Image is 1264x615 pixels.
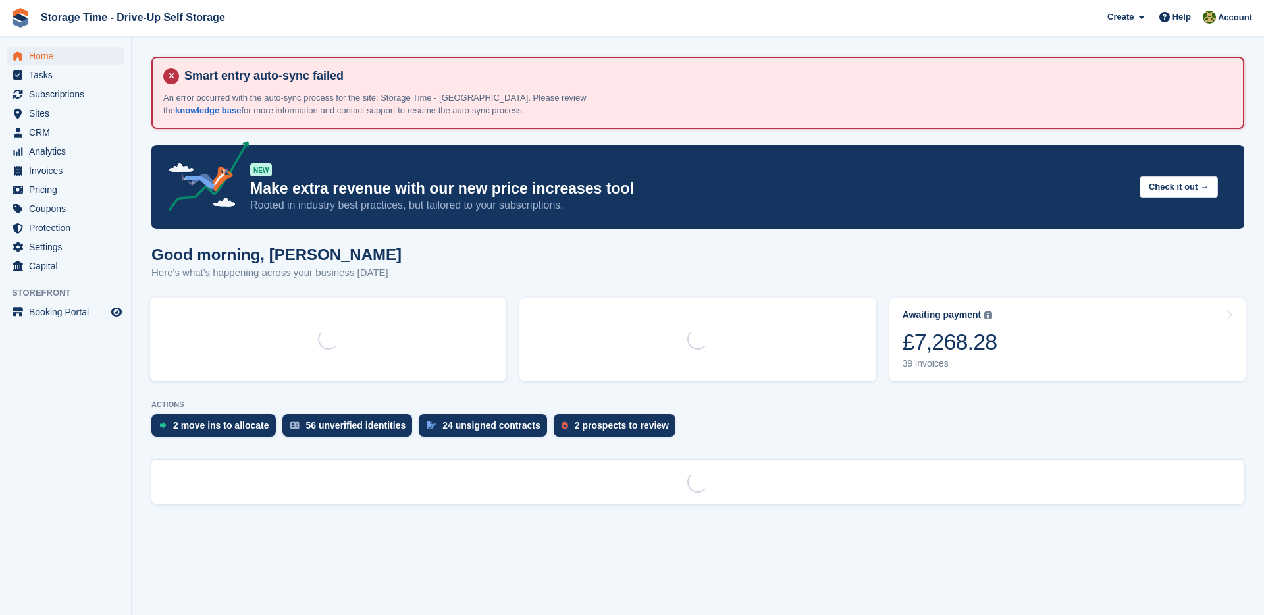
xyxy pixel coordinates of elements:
[173,420,269,431] div: 2 move ins to allocate
[29,142,108,161] span: Analytics
[29,238,108,256] span: Settings
[151,414,282,443] a: 2 move ins to allocate
[306,420,406,431] div: 56 unverified identities
[1107,11,1134,24] span: Create
[29,257,108,275] span: Capital
[282,414,419,443] a: 56 unverified identities
[250,163,272,176] div: NEW
[159,421,167,429] img: move_ins_to_allocate_icon-fdf77a2bb77ea45bf5b3d319d69a93e2d87916cf1d5bf7949dd705db3b84f3ca.svg
[7,238,124,256] a: menu
[175,105,241,115] a: knowledge base
[151,400,1244,409] p: ACTIONS
[1140,176,1218,198] button: Check it out →
[29,303,108,321] span: Booking Portal
[427,421,436,429] img: contract_signature_icon-13c848040528278c33f63329250d36e43548de30e8caae1d1a13099fd9432cc5.svg
[984,311,992,319] img: icon-info-grey-7440780725fd019a000dd9b08b2336e03edf1995a4989e88bcd33f0948082b44.svg
[7,123,124,142] a: menu
[29,104,108,122] span: Sites
[163,92,624,117] p: An error occurred with the auto-sync process for the site: Storage Time - [GEOGRAPHIC_DATA]. Plea...
[554,414,682,443] a: 2 prospects to review
[7,303,124,321] a: menu
[1172,11,1191,24] span: Help
[1203,11,1216,24] img: Zain Sarwar
[575,420,669,431] div: 2 prospects to review
[7,66,124,84] a: menu
[7,104,124,122] a: menu
[151,265,402,281] p: Here's what's happening across your business [DATE]
[7,85,124,103] a: menu
[903,358,997,369] div: 39 invoices
[29,161,108,180] span: Invoices
[442,420,540,431] div: 24 unsigned contracts
[7,200,124,218] a: menu
[7,142,124,161] a: menu
[903,329,997,356] div: £7,268.28
[29,219,108,237] span: Protection
[290,421,300,429] img: verify_identity-adf6edd0f0f0b5bbfe63781bf79b02c33cf7c696d77639b501bdc392416b5a36.svg
[250,179,1129,198] p: Make extra revenue with our new price increases tool
[7,257,124,275] a: menu
[179,68,1232,84] h4: Smart entry auto-sync failed
[151,246,402,263] h1: Good morning, [PERSON_NAME]
[903,309,982,321] div: Awaiting payment
[157,141,250,216] img: price-adjustments-announcement-icon-8257ccfd72463d97f412b2fc003d46551f7dbcb40ab6d574587a9cd5c0d94...
[29,66,108,84] span: Tasks
[250,198,1129,213] p: Rooted in industry best practices, but tailored to your subscriptions.
[7,219,124,237] a: menu
[29,123,108,142] span: CRM
[109,304,124,320] a: Preview store
[7,180,124,199] a: menu
[1218,11,1252,24] span: Account
[29,47,108,65] span: Home
[11,8,30,28] img: stora-icon-8386f47178a22dfd0bd8f6a31ec36ba5ce8667c1dd55bd0f319d3a0aa187defe.svg
[36,7,230,28] a: Storage Time - Drive-Up Self Storage
[7,161,124,180] a: menu
[29,85,108,103] span: Subscriptions
[12,286,131,300] span: Storefront
[29,180,108,199] span: Pricing
[419,414,554,443] a: 24 unsigned contracts
[29,200,108,218] span: Coupons
[889,298,1246,381] a: Awaiting payment £7,268.28 39 invoices
[562,421,568,429] img: prospect-51fa495bee0391a8d652442698ab0144808aea92771e9ea1ae160a38d050c398.svg
[7,47,124,65] a: menu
